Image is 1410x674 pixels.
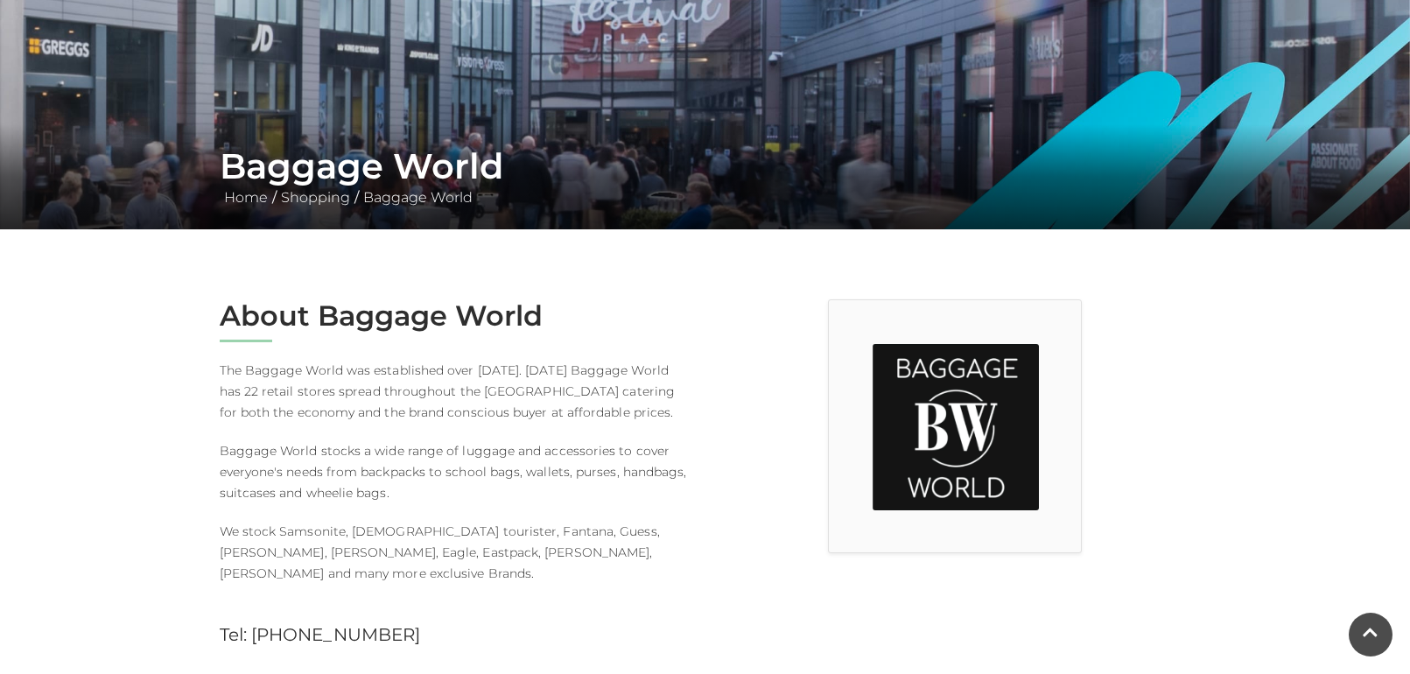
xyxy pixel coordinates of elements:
div: / / [207,145,1204,208]
h2: About Baggage World [220,299,692,333]
p: We stock Samsonite, [DEMOGRAPHIC_DATA] tourister, Fantana, Guess, [PERSON_NAME], [PERSON_NAME], E... [220,521,692,584]
h1: Baggage World [220,145,1191,187]
a: Shopping [277,189,354,206]
p: The Baggage World was established over [DATE]. [DATE] Baggage World has 22 retail stores spread t... [220,360,692,423]
p: Baggage World stocks a wide range of luggage and accessories to cover everyone's needs from backp... [220,440,692,503]
a: Baggage World [359,189,477,206]
a: Tel: [PHONE_NUMBER] [220,624,421,645]
a: Home [220,189,272,206]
